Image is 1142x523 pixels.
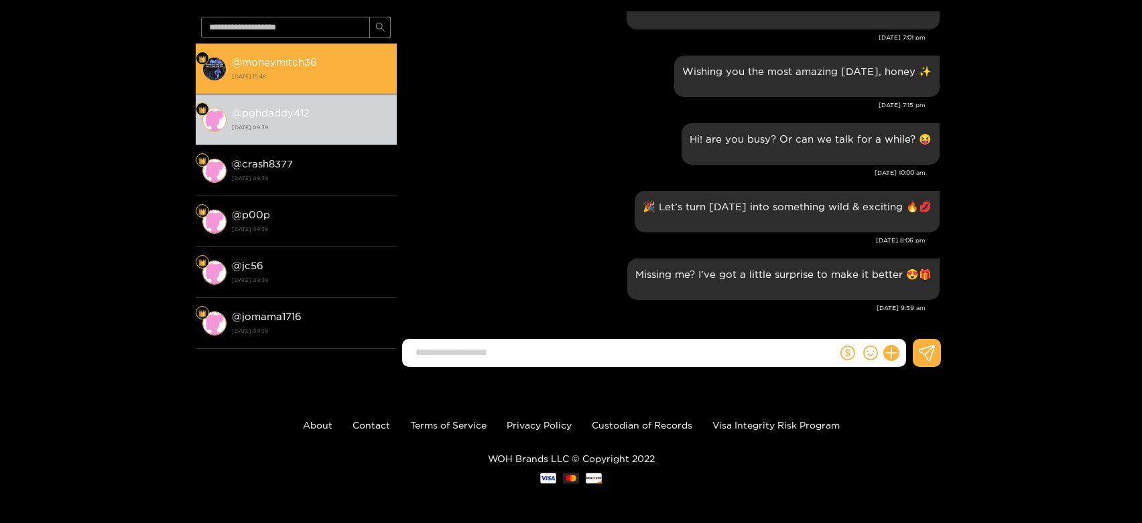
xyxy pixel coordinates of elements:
[202,108,227,132] img: conversation
[232,107,310,119] strong: @ pghdaddy412
[635,267,932,282] p: Missing me? I’ve got a little surprise to make it better 😍🎁
[232,325,390,337] strong: [DATE] 09:39
[198,157,206,165] img: Fan Level
[674,56,940,97] div: Aug. 17, 7:15 pm
[198,106,206,114] img: Fan Level
[202,159,227,183] img: conversation
[232,172,390,184] strong: [DATE] 09:39
[682,123,940,165] div: Aug. 18, 10:00 am
[232,311,302,322] strong: @ jomama1716
[202,57,227,81] img: conversation
[198,309,206,317] img: Fan Level
[232,223,390,235] strong: [DATE] 09:39
[403,33,926,42] div: [DATE] 7:01 pm
[232,274,390,286] strong: [DATE] 09:39
[232,121,390,133] strong: [DATE] 09:39
[303,420,332,430] a: About
[232,56,317,68] strong: @ moneymitch36
[635,191,940,232] div: Aug. 18, 8:06 pm
[507,420,572,430] a: Privacy Policy
[198,55,206,63] img: Fan Level
[840,346,855,360] span: dollar
[202,210,227,234] img: conversation
[403,100,926,110] div: [DATE] 7:15 pm
[410,420,487,430] a: Terms of Service
[369,17,391,38] button: search
[643,199,932,214] p: 🎉 Let’s turn [DATE] into something wild & exciting 🔥💋
[232,70,390,82] strong: [DATE] 15:48
[838,343,858,363] button: dollar
[403,236,926,245] div: [DATE] 8:06 pm
[202,260,227,285] img: conversation
[198,208,206,216] img: Fan Level
[353,420,390,430] a: Contact
[198,258,206,267] img: Fan Level
[682,64,932,79] p: Wishing you the most amazing [DATE], honey ✨
[627,258,940,300] div: Aug. 19, 9:39 am
[592,420,692,430] a: Custodian of Records
[232,260,263,271] strong: @ jc56
[712,420,840,430] a: Visa Integrity Risk Program
[690,131,932,147] p: Hi! are you busy? Or can we talk for a while? 😝
[375,22,385,33] span: search
[403,303,926,313] div: [DATE] 9:39 am
[232,158,293,169] strong: @ crash8377
[863,346,878,360] span: smile
[202,311,227,335] img: conversation
[403,168,926,177] div: [DATE] 10:00 am
[232,209,270,220] strong: @ p00p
